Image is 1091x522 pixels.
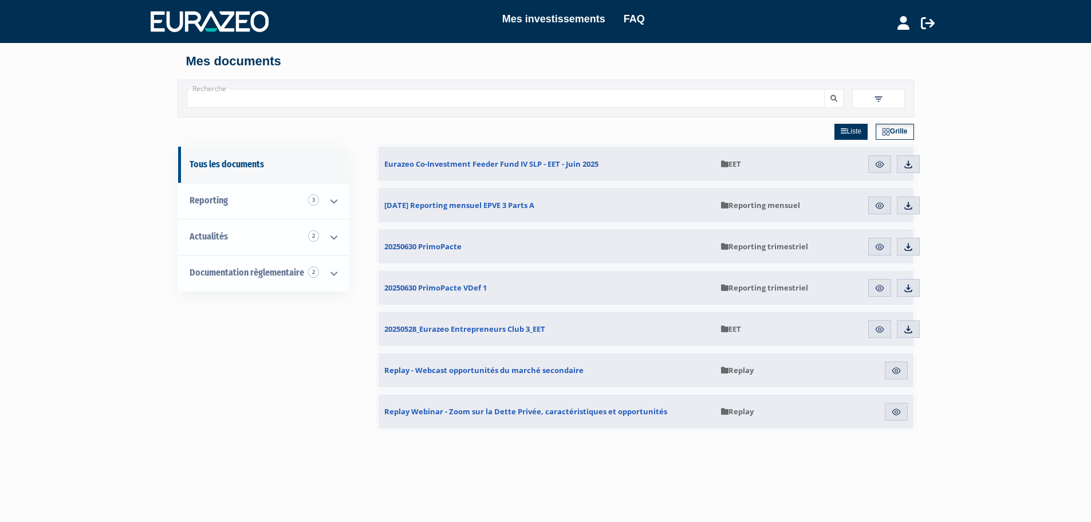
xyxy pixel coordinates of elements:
img: download.svg [903,159,913,170]
span: Reporting [190,195,228,206]
span: 20250630 PrimoPacte [384,241,462,252]
span: Documentation règlementaire [190,267,304,278]
a: Replay - Webcast opportunités du marché secondaire [379,353,715,387]
span: Replay [721,365,754,375]
span: 20250630 PrimoPacte VDef 1 [384,282,487,293]
span: EET [721,324,741,334]
span: Eurazeo Co-Investment Feeder Fund IV SLP - EET - Juin 2025 [384,159,598,169]
img: download.svg [903,283,913,293]
span: Reporting trimestriel [721,282,808,293]
a: Grille [876,124,914,140]
a: 20250630 PrimoPacte VDef 1 [379,270,715,305]
img: eye.svg [875,242,885,252]
a: Liste [834,124,868,140]
img: eye.svg [891,407,901,417]
span: Replay Webinar - Zoom sur la Dette Privée, caractéristiques et opportunités [384,406,667,417]
a: Documentation règlementaire 2 [178,255,349,291]
h4: Mes documents [186,54,905,68]
span: Replay [721,406,754,417]
span: EET [721,159,741,169]
img: eye.svg [891,366,901,376]
a: 20250528_Eurazeo Entrepreneurs Club 3_EET [379,312,715,346]
span: Replay - Webcast opportunités du marché secondaire [384,365,584,375]
span: Reporting mensuel [721,200,800,210]
a: [DATE] Reporting mensuel EPVE 3 Parts A [379,188,715,222]
img: eye.svg [875,159,885,170]
a: Reporting 3 [178,183,349,219]
span: 20250528_Eurazeo Entrepreneurs Club 3_EET [384,324,545,334]
a: Replay Webinar - Zoom sur la Dette Privée, caractéristiques et opportunités [379,394,715,429]
a: 20250630 PrimoPacte [379,229,715,264]
input: Recherche [187,89,825,108]
a: Mes investissements [502,11,605,27]
img: eye.svg [875,201,885,211]
img: download.svg [903,242,913,252]
img: eye.svg [875,324,885,335]
span: 3 [308,194,319,206]
img: download.svg [903,201,913,211]
span: Actualités [190,231,228,242]
img: eye.svg [875,283,885,293]
img: download.svg [903,324,913,335]
img: grid.svg [882,128,890,136]
span: [DATE] Reporting mensuel EPVE 3 Parts A [384,200,534,210]
span: 2 [308,230,319,242]
a: Eurazeo Co-Investment Feeder Fund IV SLP - EET - Juin 2025 [379,147,715,181]
span: Reporting trimestriel [721,241,808,252]
a: FAQ [624,11,645,27]
a: Tous les documents [178,147,349,183]
a: Actualités 2 [178,219,349,255]
img: 1732889491-logotype_eurazeo_blanc_rvb.png [151,11,269,32]
span: 2 [308,266,319,278]
img: filter.svg [873,94,884,104]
